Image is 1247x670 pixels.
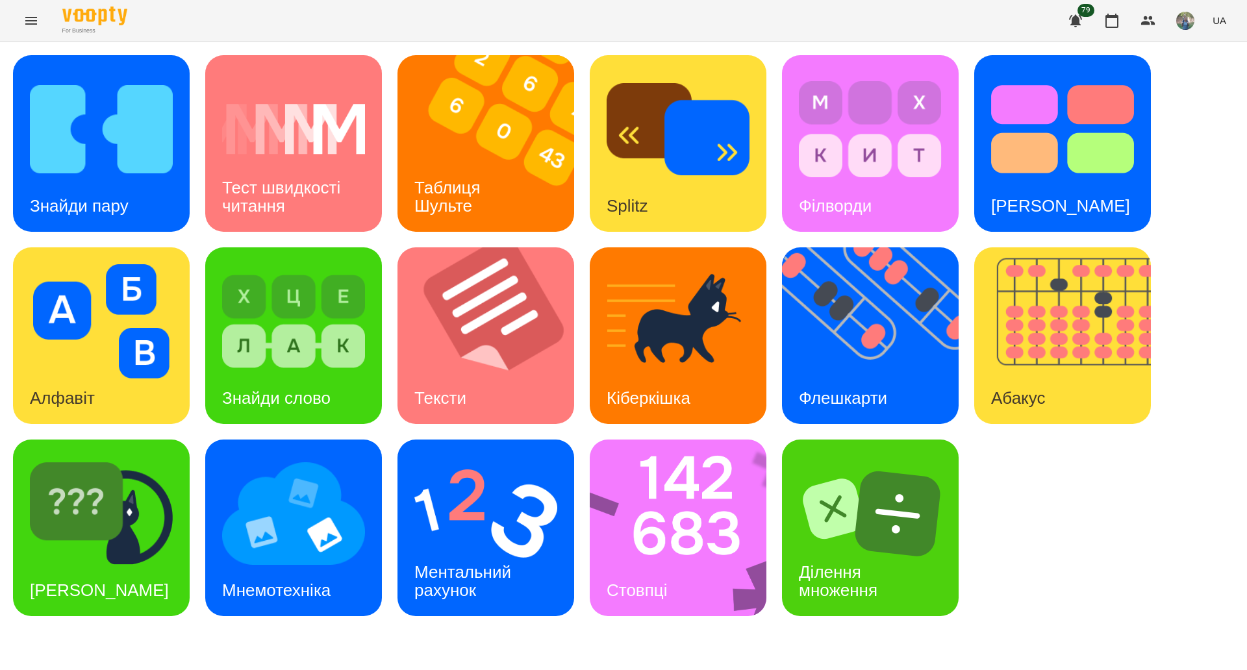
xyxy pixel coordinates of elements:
[397,55,574,232] a: Таблиця ШультеТаблиця Шульте
[30,264,173,378] img: Алфавіт
[799,388,887,408] h3: Флешкарти
[991,388,1045,408] h3: Абакус
[30,456,173,571] img: Знайди Кіберкішку
[62,27,127,35] span: For Business
[607,388,690,408] h3: Кіберкішка
[397,55,590,232] img: Таблиця Шульте
[782,247,959,424] a: ФлешкартиФлешкарти
[30,72,173,186] img: Знайди пару
[414,178,485,215] h3: Таблиця Шульте
[590,440,783,616] img: Стовпці
[607,72,749,186] img: Splitz
[991,72,1134,186] img: Тест Струпа
[974,247,1151,424] a: АбакусАбакус
[13,55,190,232] a: Знайди паруЗнайди пару
[205,247,382,424] a: Знайди словоЗнайди слово
[13,440,190,616] a: Знайди Кіберкішку[PERSON_NAME]
[607,264,749,378] img: Кіберкішка
[205,55,382,232] a: Тест швидкості читанняТест швидкості читання
[974,247,1167,424] img: Абакус
[607,196,648,216] h3: Splitz
[30,580,169,600] h3: [PERSON_NAME]
[799,72,942,186] img: Філворди
[222,264,365,378] img: Знайди слово
[991,196,1130,216] h3: [PERSON_NAME]
[16,5,47,36] button: Menu
[222,580,331,600] h3: Мнемотехніка
[799,456,942,571] img: Ділення множення
[222,456,365,571] img: Мнемотехніка
[1207,8,1231,32] button: UA
[782,440,959,616] a: Ділення множенняДілення множення
[1176,12,1194,30] img: de1e453bb906a7b44fa35c1e57b3518e.jpg
[414,562,516,599] h3: Ментальний рахунок
[30,196,129,216] h3: Знайди пару
[782,55,959,232] a: ФілвордиФілворди
[62,6,127,25] img: Voopty Logo
[590,247,766,424] a: КіберкішкаКіберкішка
[1213,14,1226,27] span: UA
[222,388,331,408] h3: Знайди слово
[782,247,975,424] img: Флешкарти
[974,55,1151,232] a: Тест Струпа[PERSON_NAME]
[397,247,590,424] img: Тексти
[397,440,574,616] a: Ментальний рахунокМентальний рахунок
[414,388,466,408] h3: Тексти
[799,196,872,216] h3: Філворди
[205,440,382,616] a: МнемотехнікаМнемотехніка
[30,388,95,408] h3: Алфавіт
[799,562,877,599] h3: Ділення множення
[607,580,667,600] h3: Стовпці
[13,247,190,424] a: АлфавітАлфавіт
[590,440,766,616] a: СтовпціСтовпці
[222,178,345,215] h3: Тест швидкості читання
[590,55,766,232] a: SplitzSplitz
[1077,4,1094,17] span: 79
[397,247,574,424] a: ТекстиТексти
[222,72,365,186] img: Тест швидкості читання
[414,456,557,571] img: Ментальний рахунок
